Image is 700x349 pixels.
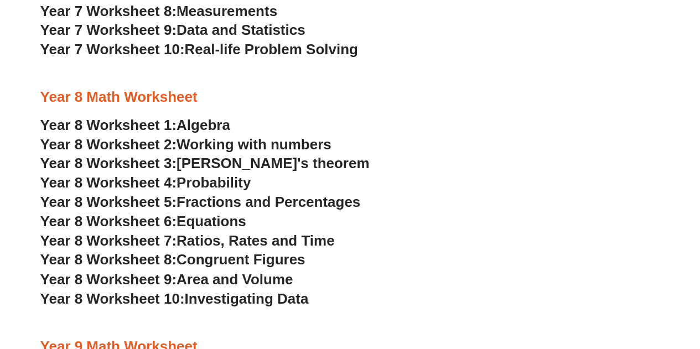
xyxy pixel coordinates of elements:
[40,194,177,210] span: Year 8 Worksheet 5:
[40,41,185,58] span: Year 7 Worksheet 10:
[177,22,305,38] span: Data and Statistics
[177,136,331,153] span: Working with numbers
[177,174,251,191] span: Probability
[40,270,293,287] a: Year 8 Worksheet 9:Area and Volume
[40,290,309,306] a: Year 8 Worksheet 10:Investigating Data
[177,270,293,287] span: Area and Volume
[177,251,305,268] span: Congruent Figures
[40,136,331,153] a: Year 8 Worksheet 2:Working with numbers
[177,213,246,230] span: Equations
[40,174,251,191] a: Year 8 Worksheet 4:Probability
[177,232,334,249] span: Ratios, Rates and Time
[40,41,358,58] a: Year 7 Worksheet 10:Real-life Problem Solving
[40,213,246,230] a: Year 8 Worksheet 6:Equations
[40,22,305,38] a: Year 7 Worksheet 9:Data and Statistics
[40,117,177,133] span: Year 8 Worksheet 1:
[40,136,177,153] span: Year 8 Worksheet 2:
[40,22,177,38] span: Year 7 Worksheet 9:
[40,155,370,171] a: Year 8 Worksheet 3:[PERSON_NAME]'s theorem
[40,174,177,191] span: Year 8 Worksheet 4:
[177,117,230,133] span: Algebra
[40,213,177,230] span: Year 8 Worksheet 6:
[40,3,277,19] a: Year 7 Worksheet 8:Measurements
[40,194,361,210] a: Year 8 Worksheet 5:Fractions and Percentages
[184,290,308,306] span: Investigating Data
[40,270,177,287] span: Year 8 Worksheet 9:
[40,155,177,171] span: Year 8 Worksheet 3:
[40,290,185,306] span: Year 8 Worksheet 10:
[40,251,305,268] a: Year 8 Worksheet 8:Congruent Figures
[40,232,335,249] a: Year 8 Worksheet 7:Ratios, Rates and Time
[177,155,369,171] span: [PERSON_NAME]'s theorem
[40,251,177,268] span: Year 8 Worksheet 8:
[40,232,177,249] span: Year 8 Worksheet 7:
[516,224,700,349] iframe: Chat Widget
[40,117,230,133] a: Year 8 Worksheet 1:Algebra
[177,194,360,210] span: Fractions and Percentages
[40,88,660,107] h3: Year 8 Math Worksheet
[40,3,177,19] span: Year 7 Worksheet 8:
[177,3,277,19] span: Measurements
[184,41,357,58] span: Real-life Problem Solving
